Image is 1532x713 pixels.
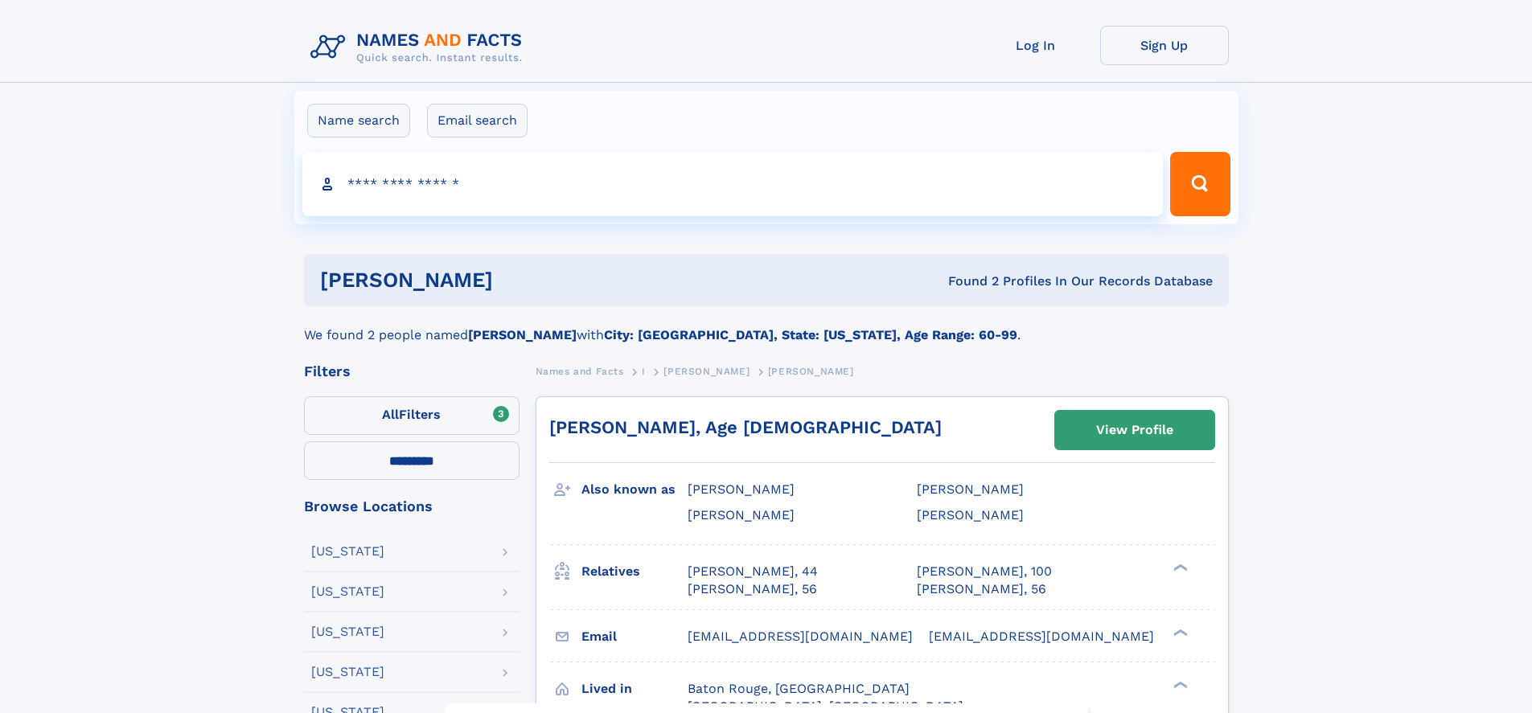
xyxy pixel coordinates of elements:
[382,407,399,422] span: All
[917,580,1046,598] a: [PERSON_NAME], 56
[1100,26,1229,65] a: Sign Up
[311,625,384,638] div: [US_STATE]
[663,361,750,381] a: [PERSON_NAME]
[581,675,688,703] h3: Lived in
[536,361,624,381] a: Names and Facts
[304,26,536,69] img: Logo Names and Facts
[307,104,410,137] label: Name search
[688,580,817,598] a: [PERSON_NAME], 56
[917,481,1024,497] span: [PERSON_NAME]
[311,585,384,598] div: [US_STATE]
[642,361,646,381] a: I
[549,417,942,437] a: [PERSON_NAME], Age [DEMOGRAPHIC_DATA]
[721,272,1213,290] div: Found 2 Profiles In Our Records Database
[302,152,1164,216] input: search input
[468,327,577,342] b: [PERSON_NAME]
[427,104,528,137] label: Email search
[581,476,688,503] h3: Also known as
[320,270,721,290] h1: [PERSON_NAME]
[311,666,384,678] div: [US_STATE]
[1055,411,1214,449] a: View Profile
[917,563,1052,580] a: [PERSON_NAME], 100
[768,366,854,377] span: [PERSON_NAME]
[304,364,520,379] div: Filters
[604,327,1017,342] b: City: [GEOGRAPHIC_DATA], State: [US_STATE], Age Range: 60-99
[1169,562,1189,572] div: ❯
[688,481,795,497] span: [PERSON_NAME]
[688,507,795,522] span: [PERSON_NAME]
[581,623,688,650] h3: Email
[929,629,1154,644] span: [EMAIL_ADDRESS][DOMAIN_NAME]
[917,507,1024,522] span: [PERSON_NAME]
[311,545,384,558] div: [US_STATE]
[971,26,1100,65] a: Log In
[581,558,688,585] h3: Relatives
[1170,152,1230,216] button: Search Button
[688,563,818,580] a: [PERSON_NAME], 44
[688,681,910,696] span: Baton Rouge, [GEOGRAPHIC_DATA]
[663,366,750,377] span: [PERSON_NAME]
[1096,412,1173,449] div: View Profile
[304,396,520,435] label: Filters
[688,629,913,644] span: [EMAIL_ADDRESS][DOMAIN_NAME]
[1169,627,1189,637] div: ❯
[642,366,646,377] span: I
[304,306,1229,345] div: We found 2 people named with .
[1169,679,1189,690] div: ❯
[304,499,520,514] div: Browse Locations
